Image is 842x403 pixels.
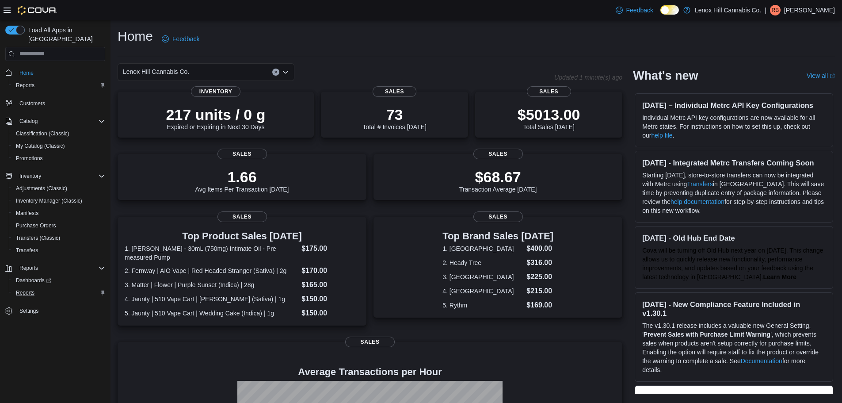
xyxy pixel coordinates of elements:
[301,265,359,276] dd: $170.00
[442,301,523,310] dt: 5. Rythm
[12,220,60,231] a: Purchase Orders
[526,257,553,268] dd: $316.00
[2,115,109,127] button: Catalog
[19,118,38,125] span: Catalog
[2,170,109,182] button: Inventory
[16,289,34,296] span: Reports
[16,171,105,181] span: Inventory
[19,100,45,107] span: Customers
[442,231,553,242] h3: Top Brand Sales [DATE]
[12,196,105,206] span: Inventory Manager (Classic)
[125,266,298,275] dt: 2. Fernway | AIO Vape | Red Headed Stranger (Sativa) | 2g
[16,116,41,127] button: Catalog
[660,5,679,15] input: Dark Mode
[554,74,622,81] p: Updated 1 minute(s) ago
[518,106,580,130] div: Total Sales [DATE]
[518,106,580,123] p: $5013.00
[807,72,835,79] a: View allExternal link
[12,233,64,243] a: Transfers (Classic)
[642,247,823,280] span: Cova will be turning off Old Hub next year on [DATE]. This change allows us to quickly release ne...
[9,274,109,287] a: Dashboards
[526,300,553,311] dd: $169.00
[12,80,105,91] span: Reports
[345,337,395,347] span: Sales
[612,1,657,19] a: Feedback
[9,79,109,92] button: Reports
[12,275,105,286] span: Dashboards
[217,211,267,222] span: Sales
[642,321,826,374] p: The v1.30.1 release includes a valuable new General Setting, ' ', which prevents sales when produ...
[687,180,713,188] a: Transfers
[12,183,105,194] span: Adjustments (Classic)
[12,196,86,206] a: Inventory Manager (Classic)
[2,97,109,110] button: Customers
[16,116,105,127] span: Catalog
[16,68,37,78] a: Home
[12,128,73,139] a: Classification (Classic)
[442,287,523,296] dt: 4. [GEOGRAPHIC_DATA]
[18,6,57,15] img: Cova
[642,101,826,110] h3: [DATE] – Individual Metrc API Key Configurations
[2,66,109,79] button: Home
[9,182,109,195] button: Adjustments (Classic)
[16,171,45,181] button: Inventory
[12,288,38,298] a: Reports
[16,155,43,162] span: Promotions
[765,5,766,15] p: |
[5,63,105,341] nav: Complex example
[9,232,109,244] button: Transfers (Classic)
[195,168,289,186] p: 1.66
[25,26,105,43] span: Load All Apps in [GEOGRAPHIC_DATA]
[158,30,203,48] a: Feedback
[9,207,109,219] button: Manifests
[16,263,105,273] span: Reports
[12,233,105,243] span: Transfers (Classic)
[671,198,724,205] a: help documentation
[459,168,537,193] div: Transaction Average [DATE]
[633,69,698,83] h2: What's new
[282,69,289,76] button: Open list of options
[272,69,279,76] button: Clear input
[442,244,523,253] dt: 1. [GEOGRAPHIC_DATA]
[695,5,761,15] p: Lenox Hill Cannabis Co.
[125,295,298,303] dt: 4. Jaunty | 510 Vape Cart | [PERSON_NAME] (Sativa) | 1g
[118,27,153,45] h1: Home
[9,287,109,299] button: Reports
[12,128,105,139] span: Classification (Classic)
[19,173,41,180] span: Inventory
[12,245,105,256] span: Transfers
[301,294,359,304] dd: $150.00
[473,211,523,222] span: Sales
[741,357,782,365] a: Documentation
[16,247,38,254] span: Transfers
[12,153,46,164] a: Promotions
[195,168,289,193] div: Avg Items Per Transaction [DATE]
[16,142,65,150] span: My Catalog (Classic)
[763,273,796,280] strong: Learn More
[12,141,69,151] a: My Catalog (Classic)
[19,69,34,77] span: Home
[9,219,109,232] button: Purchase Orders
[12,220,105,231] span: Purchase Orders
[473,149,523,159] span: Sales
[784,5,835,15] p: [PERSON_NAME]
[125,231,359,242] h3: Top Product Sales [DATE]
[16,130,69,137] span: Classification (Classic)
[642,171,826,215] p: Starting [DATE], store-to-store transfers can now be integrated with Metrc using in [GEOGRAPHIC_D...
[16,98,105,109] span: Customers
[19,307,38,315] span: Settings
[123,66,189,77] span: Lenox Hill Cannabis Co.
[9,152,109,165] button: Promotions
[16,197,82,204] span: Inventory Manager (Classic)
[16,82,34,89] span: Reports
[125,280,298,289] dt: 3. Matter | Flower | Purple Sunset (Indica) | 28g
[125,244,298,262] dt: 1. [PERSON_NAME] - 30mL (750mg) Intimate Oil - Pre measured Pump
[125,309,298,318] dt: 5. Jaunty | 510 Vape Cart | Wedding Cake (Indica) | 1g
[12,245,42,256] a: Transfers
[830,73,835,79] svg: External link
[9,244,109,257] button: Transfers
[16,98,49,109] a: Customers
[362,106,426,123] p: 73
[642,113,826,140] p: Individual Metrc API key configurations are now available for all Metrc states. For instructions ...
